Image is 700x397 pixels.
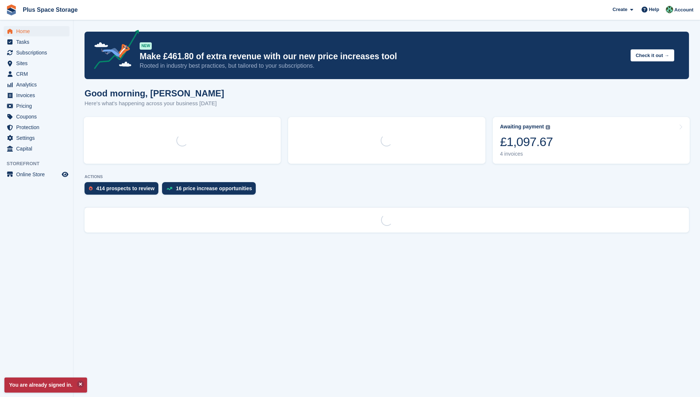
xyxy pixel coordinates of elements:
a: menu [4,58,69,68]
img: Karolis Stasinskas [666,6,673,13]
img: price_increase_opportunities-93ffe204e8149a01c8c9dc8f82e8f89637d9d84a8eef4429ea346261dce0b2c0.svg [166,187,172,190]
a: menu [4,169,69,180]
p: Make £461.80 of extra revenue with our new price increases tool [140,51,625,62]
a: Awaiting payment £1,097.67 4 invoices [493,117,690,164]
span: Pricing [16,101,60,111]
span: Account [674,6,693,14]
span: Analytics [16,79,60,90]
a: menu [4,79,69,90]
span: Online Store [16,169,60,180]
a: menu [4,143,69,154]
span: Sites [16,58,60,68]
p: You are already signed in. [4,377,87,393]
div: 414 prospects to review [96,185,155,191]
a: 16 price increase opportunities [162,182,259,198]
a: menu [4,26,69,36]
span: CRM [16,69,60,79]
span: Home [16,26,60,36]
p: Rooted in industry best practices, but tailored to your subscriptions. [140,62,625,70]
h1: Good morning, [PERSON_NAME] [85,88,224,98]
img: stora-icon-8386f47178a22dfd0bd8f6a31ec36ba5ce8667c1dd55bd0f319d3a0aa187defe.svg [6,4,17,15]
span: Protection [16,122,60,132]
span: Subscriptions [16,47,60,58]
img: icon-info-grey-7440780725fd019a000dd9b08b2336e03edf1995a4989e88bcd33f0948082b44.svg [546,125,550,130]
a: menu [4,69,69,79]
a: menu [4,133,69,143]
span: Capital [16,143,60,154]
span: Help [649,6,659,13]
span: Tasks [16,37,60,47]
span: Invoices [16,90,60,100]
button: Check it out → [631,49,674,61]
span: Settings [16,133,60,143]
span: Coupons [16,111,60,122]
a: Plus Space Storage [20,4,80,16]
a: menu [4,37,69,47]
a: 414 prospects to review [85,182,162,198]
span: Storefront [7,160,73,167]
span: Create [613,6,627,13]
div: 4 invoices [500,151,553,157]
div: 16 price increase opportunities [176,185,252,191]
p: ACTIONS [85,174,689,179]
a: menu [4,90,69,100]
a: menu [4,111,69,122]
a: Preview store [61,170,69,179]
a: menu [4,122,69,132]
div: £1,097.67 [500,134,553,149]
div: Awaiting payment [500,124,544,130]
img: prospect-51fa495bee0391a8d652442698ab0144808aea92771e9ea1ae160a38d050c398.svg [89,186,93,191]
a: menu [4,101,69,111]
p: Here's what's happening across your business [DATE] [85,99,224,108]
img: price-adjustments-announcement-icon-8257ccfd72463d97f412b2fc003d46551f7dbcb40ab6d574587a9cd5c0d94... [88,30,139,72]
div: NEW [140,42,152,50]
a: menu [4,47,69,58]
